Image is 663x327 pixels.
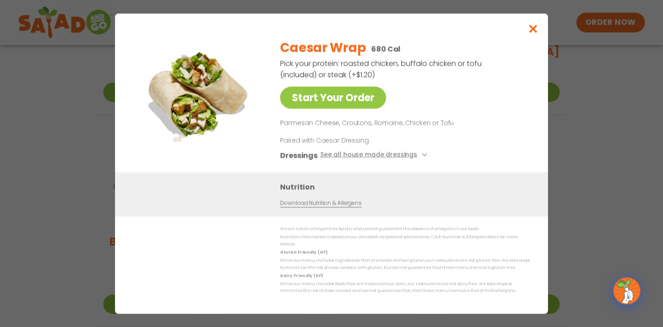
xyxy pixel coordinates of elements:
a: Start Your Order [280,87,386,109]
h3: Dressings [280,149,318,161]
h3: Nutrition [280,181,534,192]
a: Download Nutrition & Allergens [280,198,361,207]
img: wpChatIcon [614,278,640,304]
p: While our menu includes foods that are made without dairy, our restaurants are not dairy free. We... [280,281,530,295]
button: See all house made dressings [320,149,430,161]
img: Featured product photo for Caesar Wrap [135,32,262,158]
p: We are not an allergen free facility and cannot guarantee the absence of allergens in our foods. [280,226,530,232]
p: Parmesan Cheese, Croutons, Romaine, Chicken or Tofu [280,118,526,129]
h2: Caesar Wrap [280,38,366,57]
p: Pick your protein: roasted chicken, buffalo chicken or tofu (included) or steak (+$1.20) [280,58,483,80]
p: 680 Cal [371,43,401,55]
p: Nutrition information is based on our standard recipes and portion sizes. Click Nutrition & Aller... [280,234,530,248]
button: Close modal [519,14,548,44]
p: Paired with Caesar Dressing [280,135,447,145]
p: While our menu includes ingredients that are made without gluten, our restaurants are not gluten ... [280,257,530,271]
strong: Gluten Friendly (GF) [280,249,327,255]
strong: Dairy Friendly (DF) [280,272,322,278]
